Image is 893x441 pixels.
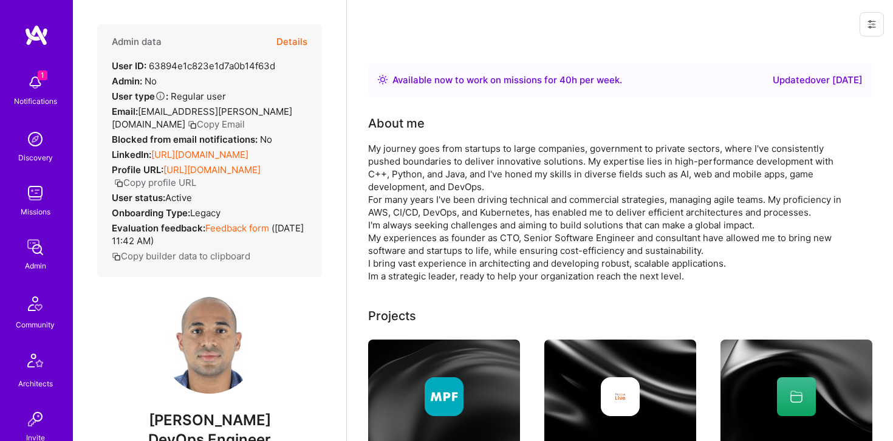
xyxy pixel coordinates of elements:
img: logo [24,24,49,46]
div: Missions [21,205,50,218]
button: Copy profile URL [114,176,196,189]
strong: Email: [112,106,138,117]
div: Regular user [112,90,226,103]
button: Details [276,24,307,60]
strong: Blocked from email notifications: [112,134,260,145]
strong: User ID: [112,60,146,72]
img: User Avatar [161,296,258,394]
strong: LinkedIn: [112,149,151,160]
img: teamwork [23,181,47,205]
img: Availability [378,75,388,84]
i: Help [155,91,166,101]
div: About me [368,114,425,132]
strong: User status: [112,192,165,203]
div: Available now to work on missions for h per week . [392,73,622,87]
img: Company logo [601,377,640,416]
h4: Admin data [112,36,162,47]
div: No [112,75,157,87]
strong: Profile URL: [112,164,163,176]
span: legacy [190,207,221,219]
img: Company logo [425,377,464,416]
img: Invite [23,407,47,431]
strong: Admin: [112,75,142,87]
a: [URL][DOMAIN_NAME] [151,149,248,160]
div: Admin [25,259,46,272]
a: Feedback form [205,222,269,234]
div: My journey goes from startups to large companies, government to private sectors, where I've consi... [368,142,854,282]
span: 1 [38,70,47,80]
img: discovery [23,127,47,151]
strong: Onboarding Type: [112,207,190,219]
div: ( [DATE] 11:42 AM ) [112,222,307,247]
i: icon Copy [188,120,197,129]
div: Discovery [18,151,53,164]
img: Community [21,289,50,318]
a: [URL][DOMAIN_NAME] [163,164,261,176]
span: [PERSON_NAME] [97,411,322,429]
button: Copy builder data to clipboard [112,250,250,262]
div: Notifications [14,95,57,108]
div: Architects [18,377,53,390]
span: 40 [559,74,572,86]
strong: User type : [112,91,168,102]
img: Architects [21,348,50,377]
div: 63894e1c823e1d7a0b14f63d [112,60,275,72]
img: admin teamwork [23,235,47,259]
div: Updated over [DATE] [773,73,863,87]
i: icon Copy [114,179,123,188]
i: icon Copy [112,252,121,261]
img: bell [23,70,47,95]
div: No [112,133,272,146]
button: Copy Email [188,118,245,131]
div: Projects [368,307,416,325]
strong: Evaluation feedback: [112,222,205,234]
span: [EMAIL_ADDRESS][PERSON_NAME][DOMAIN_NAME] [112,106,292,130]
span: Active [165,192,192,203]
div: Community [16,318,55,331]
